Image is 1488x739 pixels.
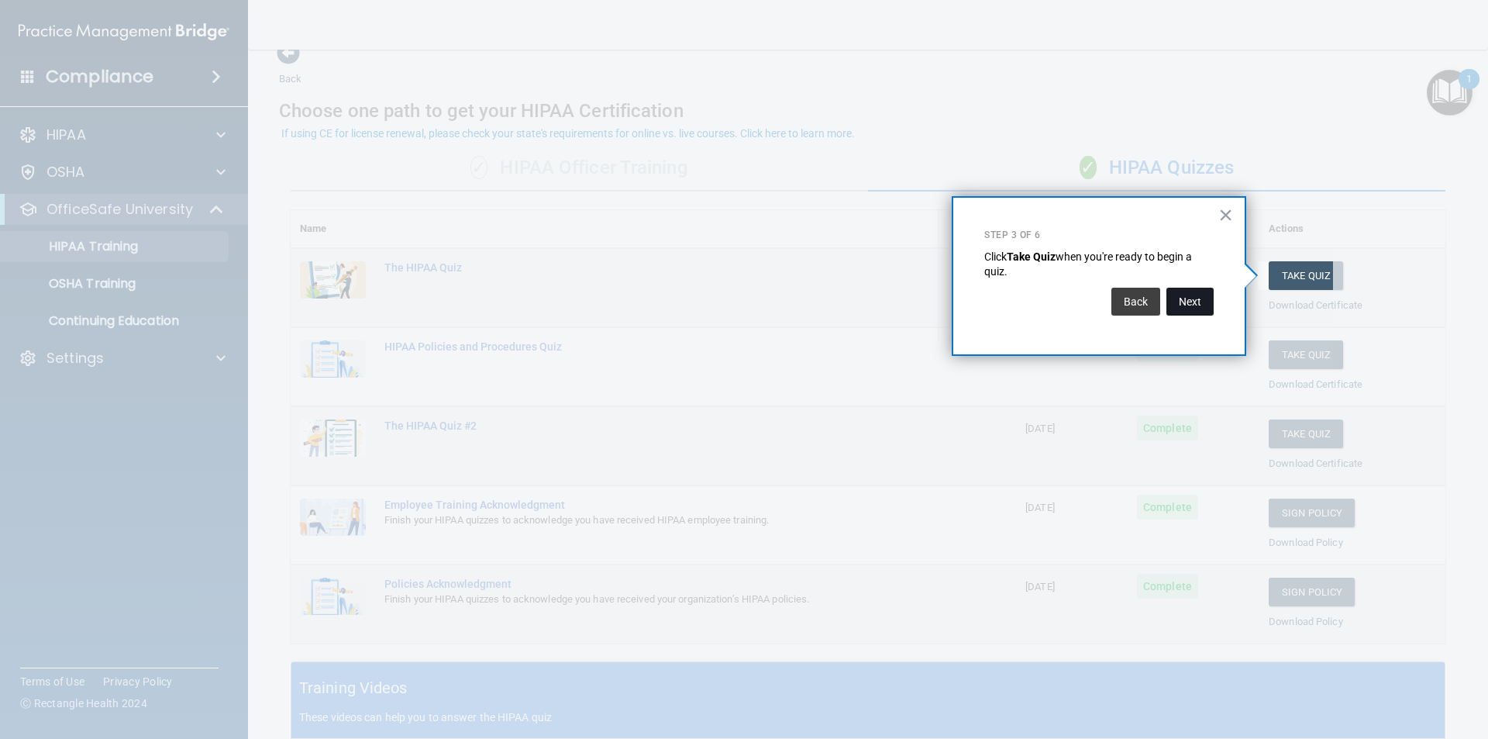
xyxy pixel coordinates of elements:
button: Take Quiz [1269,261,1343,290]
button: Back [1111,288,1160,316]
span: Click [984,250,1007,263]
iframe: Drift Widget Chat Controller [1410,632,1469,691]
p: Step 3 of 6 [984,229,1214,242]
strong: Take Quiz [1007,250,1056,263]
span: when you're ready to begin a quiz. [984,250,1194,278]
button: Next [1166,288,1214,316]
button: Close [1218,202,1233,227]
